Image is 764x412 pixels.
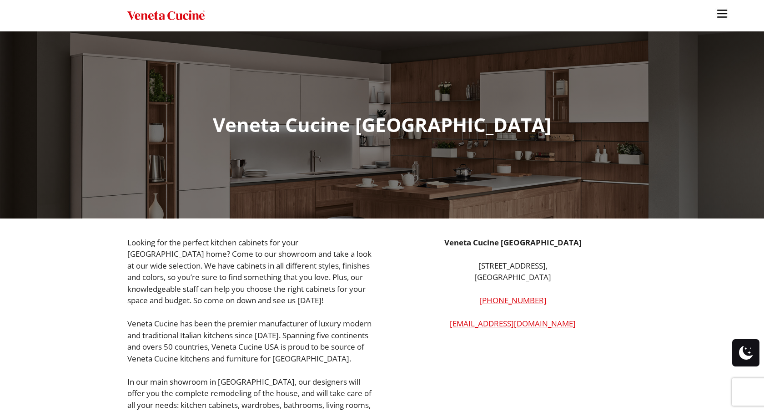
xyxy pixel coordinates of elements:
[444,237,582,248] strong: Veneta Cucine [GEOGRAPHIC_DATA]
[450,318,576,329] a: [EMAIL_ADDRESS][DOMAIN_NAME]
[715,7,729,20] img: burger-menu-svgrepo-com-30x30.jpg
[389,260,637,283] p: [STREET_ADDRESS], [GEOGRAPHIC_DATA]
[127,237,375,306] p: Looking for the perfect kitchen cabinets for your [GEOGRAPHIC_DATA] home? Come to our showroom an...
[127,9,205,22] img: Veneta Cucine USA
[479,295,547,305] a: [PHONE_NUMBER]
[127,318,375,364] p: Veneta Cucine has been the premier manufacturer of luxury modern and traditional Italian kitchens...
